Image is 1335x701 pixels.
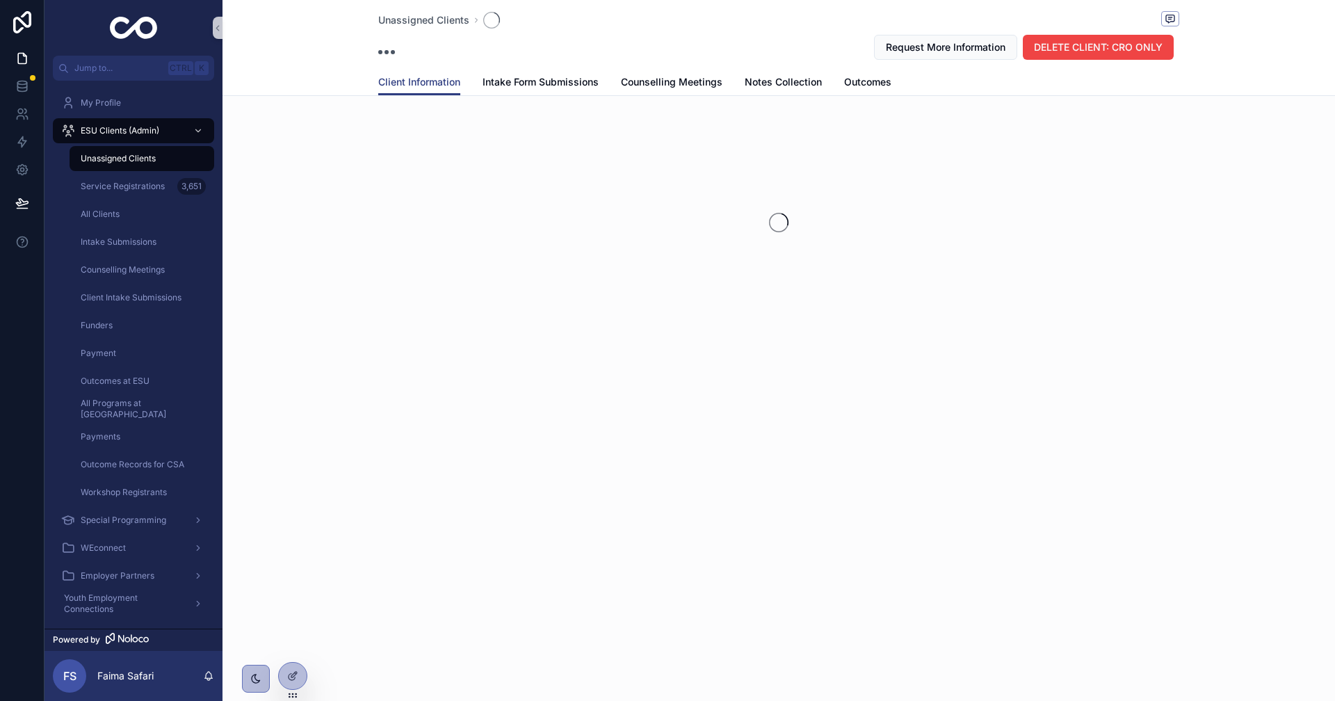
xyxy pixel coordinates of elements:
a: Client Information [378,70,460,96]
span: Counselling Meetings [621,75,722,89]
a: Outcomes [844,70,891,97]
span: Funders [81,320,113,331]
span: Client Information [378,75,460,89]
button: DELETE CLIENT: CRO ONLY [1023,35,1174,60]
a: All Programs at [GEOGRAPHIC_DATA] [70,396,214,421]
span: Outcomes at ESU [81,376,149,387]
span: All Programs at [GEOGRAPHIC_DATA] [81,398,200,420]
a: WEconnect [53,535,214,561]
span: FS [63,668,76,684]
span: Payments [81,431,120,442]
a: Special Programming [53,508,214,533]
a: Client Intake Submissions [70,285,214,310]
div: scrollable content [44,81,222,629]
a: All Clients [70,202,214,227]
span: Outcome Records for CSA [81,459,184,470]
a: Workshop Registrants [70,480,214,505]
span: Powered by [53,634,100,645]
span: Youth Employment Connections [64,593,182,615]
a: Intake Submissions [70,229,214,255]
a: Funders [70,313,214,338]
a: Notes Collection [745,70,822,97]
a: Intake Form Submissions [483,70,599,97]
p: Faima Safari [97,669,154,683]
span: Intake Submissions [81,236,156,248]
a: Payment [70,341,214,366]
img: App logo [110,17,158,39]
span: Counselling Meetings [81,264,165,275]
span: Notes Collection [745,75,822,89]
span: Client Intake Submissions [81,292,181,303]
a: Powered by [44,629,222,651]
span: Service Registrations [81,181,165,192]
a: Unassigned Clients [378,13,469,27]
a: Counselling Meetings [70,257,214,282]
a: Counselling Meetings [621,70,722,97]
a: Youth Employment Connections [53,591,214,616]
div: 3,651 [177,178,206,195]
span: Ctrl [168,61,193,75]
span: Employer Partners [81,570,154,581]
a: Payments [70,424,214,449]
a: Unassigned Clients [70,146,214,171]
button: Jump to...CtrlK [53,56,214,81]
span: Intake Form Submissions [483,75,599,89]
span: All Clients [81,209,120,220]
span: Payment [81,348,116,359]
span: My Profile [81,97,121,108]
a: ESU Clients (Admin) [53,118,214,143]
span: Unassigned Clients [81,153,156,164]
button: Request More Information [874,35,1017,60]
span: Outcomes [844,75,891,89]
span: ESU Clients (Admin) [81,125,159,136]
a: Service Registrations3,651 [70,174,214,199]
span: WEconnect [81,542,126,554]
span: DELETE CLIENT: CRO ONLY [1034,40,1163,54]
a: Employer Partners [53,563,214,588]
a: Outcome Records for CSA [70,452,214,477]
span: Request More Information [886,40,1005,54]
span: Workshop Registrants [81,487,167,498]
a: Outcomes at ESU [70,369,214,394]
span: Special Programming [81,515,166,526]
span: K [196,63,207,74]
a: My Profile [53,90,214,115]
span: Jump to... [74,63,163,74]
